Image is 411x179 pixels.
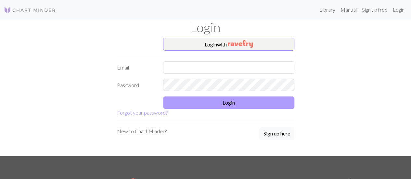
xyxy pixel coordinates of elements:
a: Library [317,3,338,16]
a: Forgot your password? [117,109,168,116]
img: Logo [4,6,56,14]
button: Loginwith [163,38,294,51]
button: Login [163,96,294,109]
label: Password [113,79,160,91]
a: Login [390,3,407,16]
label: Email [113,61,160,74]
img: Ravelry [228,40,253,48]
a: Sign up free [359,3,390,16]
a: Manual [338,3,359,16]
p: New to Chart Minder? [117,127,167,135]
button: Sign up here [259,127,294,140]
h1: Login [20,19,391,35]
